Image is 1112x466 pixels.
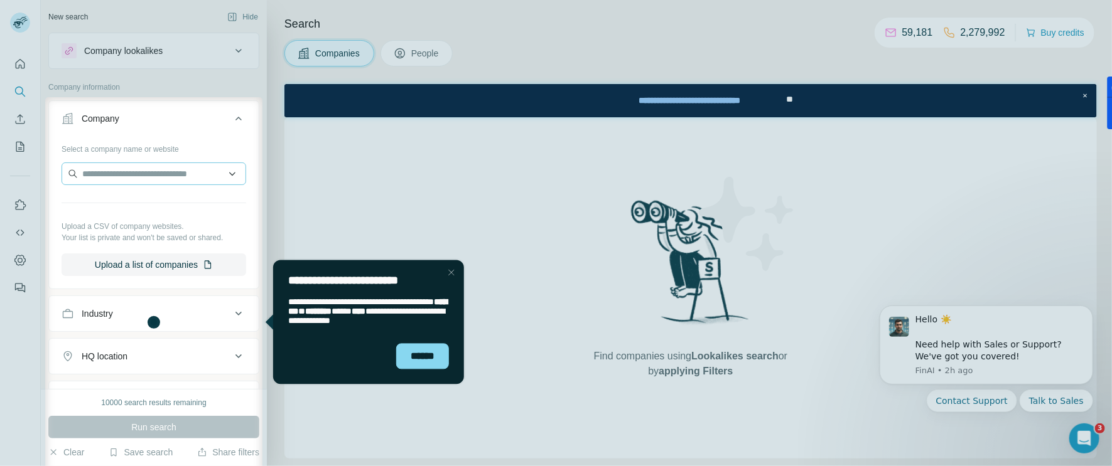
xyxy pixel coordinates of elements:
div: Company [82,112,119,125]
div: Select a company name or website [62,139,246,155]
button: Industry [49,299,259,329]
div: Close Step [794,5,807,18]
div: Industry [82,307,113,320]
button: Clear [48,446,84,458]
p: Your list is private and won't be saved or shared. [62,232,246,243]
button: Upload a list of companies [62,253,246,276]
button: Save search [109,446,173,458]
button: Share filters [197,446,259,458]
button: Quick reply: Talk to Sales [159,99,232,122]
p: Upload a CSV of company websites. [62,221,246,232]
img: Profile image for FinAI [28,26,48,46]
div: Quick reply options [19,99,232,122]
div: Message content [55,23,223,72]
div: message notification from FinAI, 2h ago. Hello ☀️ ​ Need help with Sales or Support? We've got yo... [19,15,232,94]
button: Company [49,103,259,139]
div: Hello ☀️ ​ Need help with Sales or Support? We've got you covered! [55,23,223,72]
iframe: Tooltip [262,258,467,387]
div: Watch our October Product update [319,3,491,30]
p: Message from FinAI, sent 2h ago [55,75,223,86]
button: Quick reply: Contact Support [66,99,156,122]
button: HQ location [49,341,259,371]
div: HQ location [82,350,127,363]
div: 10000 search results remaining [101,397,206,408]
button: Annual revenue ($) [49,384,259,414]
